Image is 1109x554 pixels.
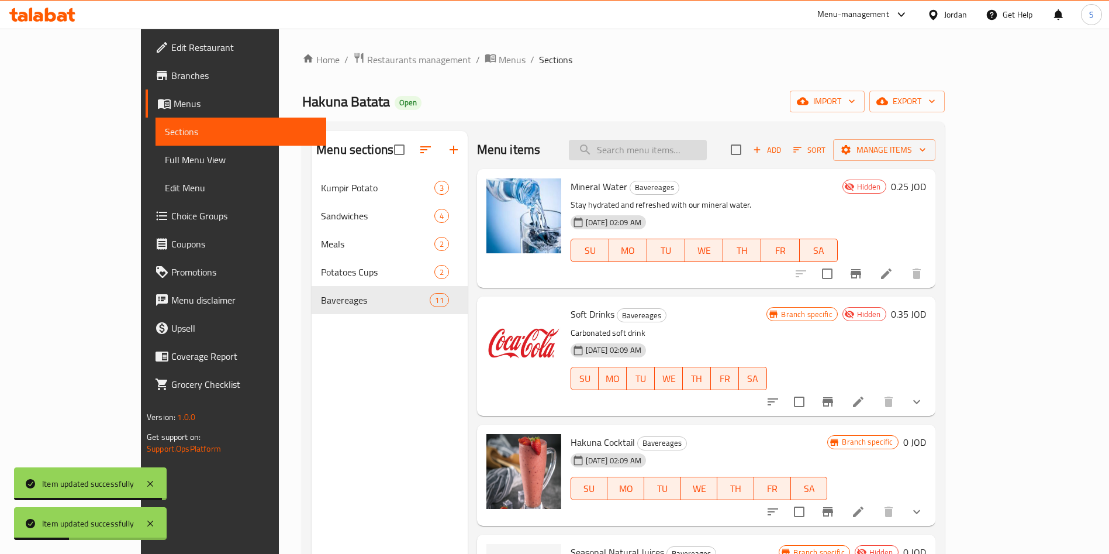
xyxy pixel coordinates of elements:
div: items [434,237,449,251]
div: items [434,181,449,195]
button: sort-choices [759,388,787,416]
button: TH [717,477,754,500]
span: Mineral Water [571,178,627,195]
div: Bavereages [630,181,679,195]
button: Manage items [833,139,935,161]
button: delete [903,260,931,288]
span: FR [766,242,794,259]
div: Sandwiches [321,209,434,223]
span: export [879,94,935,109]
span: Sort [793,143,825,157]
li: / [476,53,480,67]
span: Potatoes Cups [321,265,434,279]
span: Select to update [787,390,811,414]
button: TH [723,239,761,262]
span: Select section [724,137,748,162]
button: SA [791,477,828,500]
button: Branch-specific-item [814,498,842,526]
span: Meals [321,237,434,251]
span: Hakuna Cocktail [571,433,635,451]
nav: Menu sections [312,169,468,319]
nav: breadcrumb [302,52,945,67]
span: Bavereages [630,181,679,194]
span: 3 [435,183,448,194]
div: Kumpir Potato3 [312,174,468,202]
a: Support.OpsPlatform [147,441,221,456]
span: WE [659,370,678,387]
button: show more [903,498,931,526]
button: SA [800,239,838,262]
p: Carbonated soft drink [571,326,767,340]
span: WE [690,242,718,259]
span: 2 [435,267,448,278]
span: Branches [171,68,317,82]
button: Add section [440,136,468,164]
span: TU [649,480,676,497]
span: Grocery Checklist [171,377,317,391]
h6: 0.35 JOD [891,306,926,322]
span: 4 [435,211,448,222]
span: Version: [147,410,175,425]
a: Menus [485,52,526,67]
button: sort-choices [759,498,787,526]
span: SA [796,480,823,497]
div: items [430,293,448,307]
span: MO [603,370,622,387]
span: MO [614,242,642,259]
span: Manage items [842,143,926,157]
button: TH [683,367,711,390]
h6: 0.25 JOD [891,178,926,195]
button: delete [875,388,903,416]
button: show more [903,388,931,416]
span: Kumpir Potato [321,181,434,195]
span: Coupons [171,237,317,251]
a: Grocery Checklist [146,370,326,398]
span: import [799,94,855,109]
span: Full Menu View [165,153,317,167]
a: Edit Restaurant [146,33,326,61]
span: Edit Restaurant [171,40,317,54]
div: Bavereages [617,308,666,322]
span: Sections [539,53,572,67]
img: Hakuna Cocktail [486,434,561,509]
a: Coupons [146,230,326,258]
div: Menu-management [817,8,889,22]
span: Menus [174,97,317,111]
span: Sort sections [412,136,440,164]
span: SU [576,370,595,387]
a: Upsell [146,314,326,342]
a: Branches [146,61,326,90]
span: FR [716,370,734,387]
button: export [869,91,945,112]
a: Coverage Report [146,342,326,370]
div: Item updated successfully [42,477,134,490]
div: items [434,265,449,279]
span: Hakuna Batata [302,88,390,115]
span: Soft Drinks [571,305,614,323]
button: TU [644,477,681,500]
a: Menus [146,90,326,118]
div: Sandwiches4 [312,202,468,230]
button: delete [875,498,903,526]
span: FR [759,480,786,497]
span: Sort items [786,141,833,159]
span: Hidden [852,309,886,320]
img: Mineral Water [486,178,561,253]
span: Select to update [815,261,839,286]
span: TH [687,370,706,387]
span: Branch specific [837,436,897,448]
span: SA [804,242,833,259]
span: 11 [430,295,448,306]
button: MO [607,477,644,500]
span: [DATE] 02:09 AM [581,217,646,228]
a: Edit Menu [156,174,326,202]
button: Sort [790,141,828,159]
span: Get support on: [147,429,201,445]
button: Branch-specific-item [842,260,870,288]
div: Item updated successfully [42,517,134,530]
a: Full Menu View [156,146,326,174]
span: Bavereages [321,293,430,307]
a: Menu disclaimer [146,286,326,314]
a: Edit menu item [879,267,893,281]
